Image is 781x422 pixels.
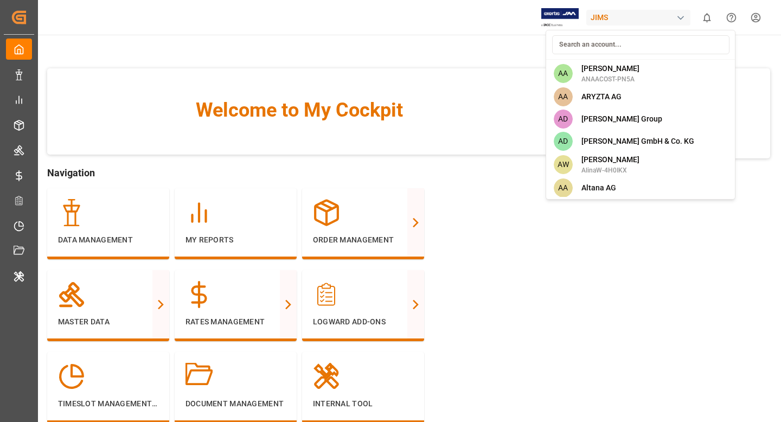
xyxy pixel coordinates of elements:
span: AA [554,64,573,83]
span: [PERSON_NAME] GmbH & Co. KG [581,136,694,147]
span: ANAACOST-PN5A [581,74,639,84]
span: AD [554,110,573,129]
span: [PERSON_NAME] [581,63,639,74]
span: AlinaW-4H0IKX [581,165,639,175]
span: AA [554,178,573,197]
span: ARYZTA AG [581,91,622,103]
span: [PERSON_NAME] Group [581,113,662,125]
span: AA [554,87,573,106]
span: [PERSON_NAME] [581,154,639,165]
span: Altana AG [581,182,616,194]
input: Search an account... [552,35,729,54]
span: AW [554,155,573,174]
span: AD [554,132,573,151]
